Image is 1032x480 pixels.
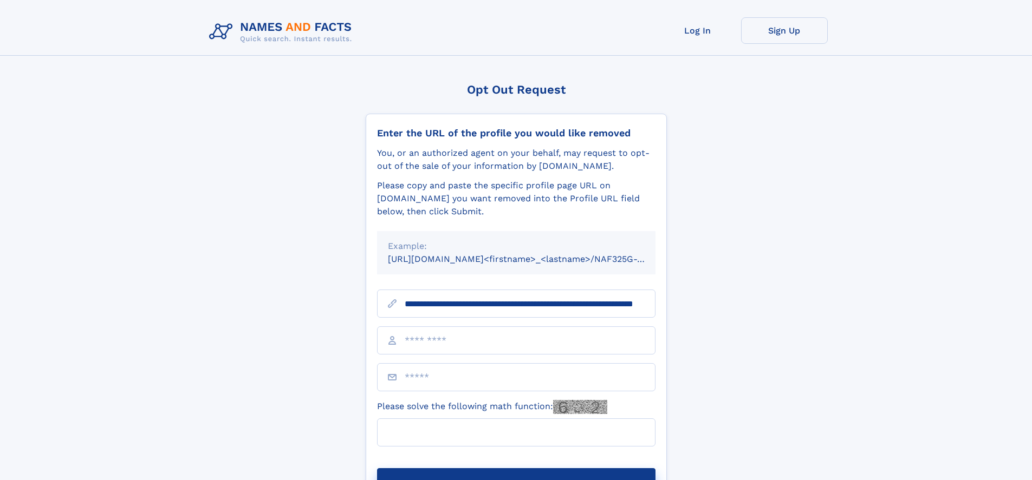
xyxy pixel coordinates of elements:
div: Enter the URL of the profile you would like removed [377,127,655,139]
label: Please solve the following math function: [377,400,607,414]
img: Logo Names and Facts [205,17,361,47]
small: [URL][DOMAIN_NAME]<firstname>_<lastname>/NAF325G-xxxxxxxx [388,254,676,264]
div: Opt Out Request [366,83,667,96]
a: Sign Up [741,17,828,44]
div: Please copy and paste the specific profile page URL on [DOMAIN_NAME] you want removed into the Pr... [377,179,655,218]
a: Log In [654,17,741,44]
div: Example: [388,240,645,253]
div: You, or an authorized agent on your behalf, may request to opt-out of the sale of your informatio... [377,147,655,173]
